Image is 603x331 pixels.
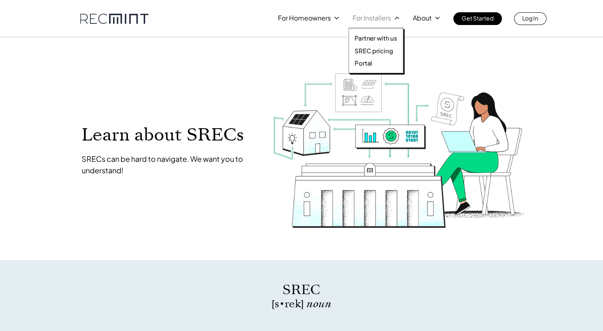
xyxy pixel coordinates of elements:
[353,12,391,24] p: For Installers
[522,12,538,24] p: Log In
[514,12,546,25] a: Log In
[168,281,435,299] p: SREC
[82,125,256,144] p: Learn about SRECs
[168,299,435,309] p: [s • rek]
[413,12,432,24] p: About
[82,153,256,176] p: SRECs can be hard to navigate. We want you to understand!
[278,12,331,24] p: For Homeowners
[307,297,331,311] span: noun
[355,47,397,55] a: SREC pricing
[355,59,372,67] p: Portal
[355,34,397,42] a: Partner with us
[355,59,397,67] a: Portal
[462,12,494,24] p: Get Started
[355,47,393,55] p: SREC pricing
[453,12,502,25] a: Get Started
